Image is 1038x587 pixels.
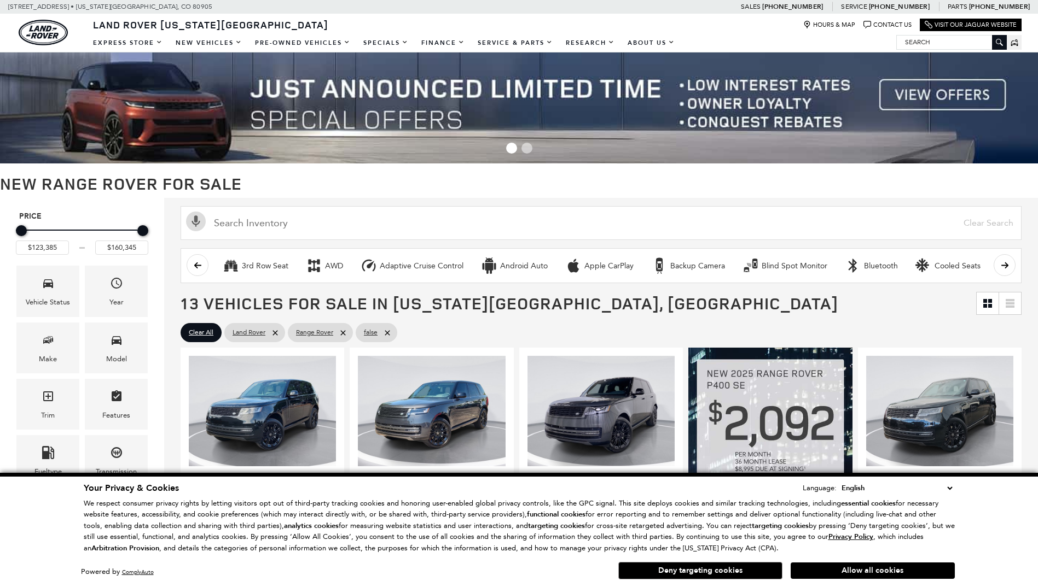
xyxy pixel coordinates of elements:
[217,254,294,277] button: 3rd Row Seat3rd Row Seat
[86,33,681,52] nav: Main Navigation
[527,356,675,466] img: 2025 Land Rover Range Rover SE
[26,296,70,308] div: Vehicle Status
[86,18,335,31] a: Land Rover [US_STATE][GEOGRAPHIC_DATA]
[16,266,79,316] div: VehicleVehicle Status
[300,254,349,277] button: AWDAWD
[358,356,505,466] img: 2025 Land Rover Range Rover SE
[42,443,55,466] span: Fueltype
[506,143,517,154] span: Go to slide 1
[651,257,668,274] div: Backup Camera
[189,356,336,466] img: 2025 Land Rover Range Rover SE
[106,353,127,365] div: Model
[969,2,1030,11] a: [PHONE_NUMBER]
[380,261,463,271] div: Adaptive Cruise Control
[84,498,955,554] p: We respect consumer privacy rights by letting visitors opt out of third-party tracking cookies an...
[475,254,554,277] button: Android AutoAndroid Auto
[42,274,55,296] span: Vehicle
[584,261,634,271] div: Apple CarPlay
[85,266,148,316] div: YearYear
[91,543,159,553] strong: Arbitration Provision
[242,261,288,271] div: 3rd Row Seat
[915,257,932,274] div: Cooled Seats
[670,261,725,271] div: Backup Camera
[296,326,333,339] span: Range Rover
[325,261,343,271] div: AWD
[471,33,559,52] a: Service & Parts
[169,33,248,52] a: New Vehicles
[645,254,731,277] button: Backup CameraBackup Camera
[223,257,239,274] div: 3rd Row Seat
[19,212,145,221] h5: Price
[527,509,585,519] strong: functional cookies
[181,206,1022,240] input: Search Inventory
[845,257,861,274] div: Bluetooth
[841,498,896,508] strong: essential cookies
[102,409,130,421] div: Features
[528,521,585,531] strong: targeting cookies
[618,562,782,579] button: Deny targeting cookies
[994,254,1016,276] button: scroll right
[96,466,137,478] div: Transmission
[866,356,1013,466] img: 2025 Land Rover Range Rover SE
[565,257,582,274] div: Apple CarPlay
[137,225,148,236] div: Maximum Price
[762,2,823,11] a: [PHONE_NUMBER]
[16,225,27,236] div: Minimum Price
[828,532,873,542] u: Privacy Policy
[803,484,837,491] div: Language:
[110,443,123,466] span: Transmission
[86,33,169,52] a: EXPRESS STORE
[521,143,532,154] span: Go to slide 2
[186,212,206,231] svg: Click to toggle on voice search
[42,387,55,409] span: Trim
[621,33,681,52] a: About Us
[869,2,930,11] a: [PHONE_NUMBER]
[85,435,148,486] div: TransmissionTransmission
[81,568,154,576] div: Powered by
[187,254,208,276] button: scroll left
[16,221,148,255] div: Price
[85,379,148,430] div: FeaturesFeatures
[248,33,357,52] a: Pre-Owned Vehicles
[19,20,68,45] img: Land Rover
[935,261,981,271] div: Cooled Seats
[361,257,377,274] div: Adaptive Cruise Control
[16,322,79,373] div: MakeMake
[95,240,148,255] input: Maximum
[355,254,469,277] button: Adaptive Cruise ControlAdaptive Cruise Control
[743,257,759,274] div: Blind Spot Monitor
[762,261,827,271] div: Blind Spot Monitor
[19,20,68,45] a: land-rover
[828,532,873,541] a: Privacy Policy
[85,322,148,373] div: ModelModel
[109,296,124,308] div: Year
[284,521,339,531] strong: analytics cookies
[181,292,838,314] span: 13 Vehicles for Sale in [US_STATE][GEOGRAPHIC_DATA], [GEOGRAPHIC_DATA]
[415,33,471,52] a: Finance
[909,254,987,277] button: Cooled SeatsCooled Seats
[8,3,212,10] a: [STREET_ADDRESS] • [US_STATE][GEOGRAPHIC_DATA], CO 80905
[925,21,1017,29] a: Visit Our Jaguar Website
[364,326,378,339] span: false
[559,33,621,52] a: Research
[42,331,55,353] span: Make
[841,3,867,10] span: Service
[39,353,57,365] div: Make
[481,257,497,274] div: Android Auto
[16,240,69,255] input: Minimum
[559,254,640,277] button: Apple CarPlayApple CarPlay
[122,568,154,576] a: ComplyAuto
[752,521,809,531] strong: targeting cookies
[737,254,833,277] button: Blind Spot MonitorBlind Spot Monitor
[357,33,415,52] a: Specials
[189,326,213,339] span: Clear All
[803,21,855,29] a: Hours & Map
[110,331,123,353] span: Model
[84,482,179,494] span: Your Privacy & Cookies
[16,435,79,486] div: FueltypeFueltype
[16,379,79,430] div: TrimTrim
[897,36,1006,49] input: Search
[791,562,955,579] button: Allow all cookies
[839,254,904,277] button: BluetoothBluetooth
[41,409,55,421] div: Trim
